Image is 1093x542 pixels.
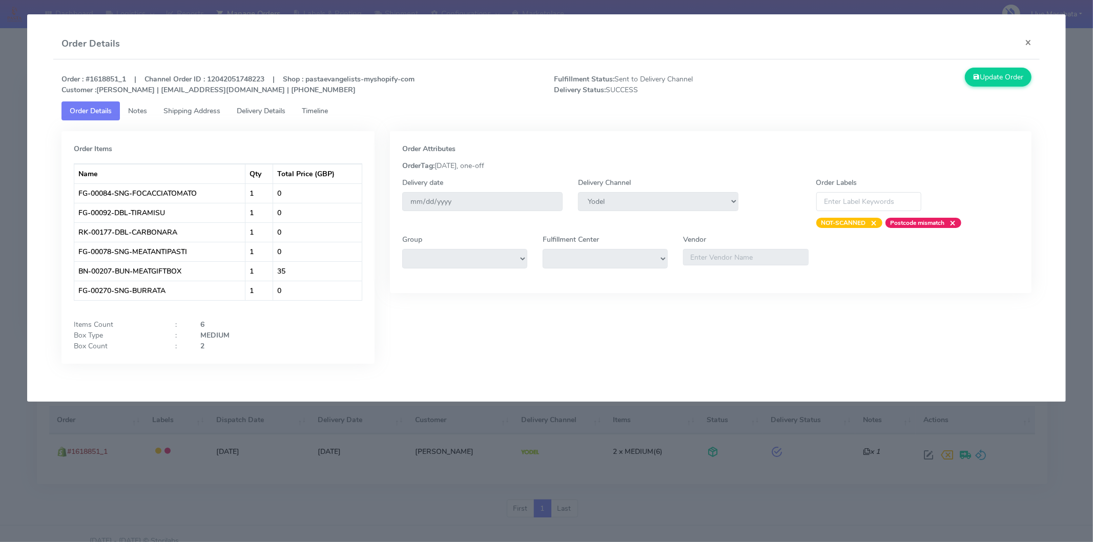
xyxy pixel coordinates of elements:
button: Update Order [965,68,1032,87]
td: RK-00177-DBL-CARBONARA [74,222,245,242]
span: Sent to Delivery Channel SUCCESS [546,74,793,95]
td: 1 [245,242,273,261]
td: 0 [273,203,362,222]
strong: Fulfillment Status: [554,74,614,84]
label: Order Labels [816,177,857,188]
td: 0 [273,183,362,203]
td: FG-00078-SNG-MEATANTIPASTI [74,242,245,261]
td: 1 [245,222,273,242]
th: Total Price (GBP) [273,164,362,183]
span: Timeline [302,106,328,116]
div: Items Count [66,319,168,330]
input: Enter Vendor Name [683,249,808,265]
td: 1 [245,261,273,281]
strong: Order : #1618851_1 | Channel Order ID : 12042051748223 | Shop : pastaevangelists-myshopify-com [P... [61,74,415,95]
span: Shipping Address [163,106,220,116]
label: Fulfillment Center [543,234,599,245]
div: : [168,319,193,330]
div: [DATE], one-off [395,160,1027,171]
td: 1 [245,281,273,300]
strong: Delivery Status: [554,85,606,95]
strong: OrderTag: [402,161,435,171]
td: 0 [273,242,362,261]
button: Close [1017,29,1040,56]
strong: Customer : [61,85,96,95]
td: 1 [245,183,273,203]
td: 0 [273,222,362,242]
span: Order Details [70,106,112,116]
div: : [168,341,193,351]
td: 35 [273,261,362,281]
label: Vendor [683,234,706,245]
strong: 2 [200,341,204,351]
strong: MEDIUM [200,330,230,340]
span: Notes [128,106,147,116]
div: Box Type [66,330,168,341]
th: Name [74,164,245,183]
strong: Postcode mismatch [891,219,945,227]
strong: NOT-SCANNED [821,219,866,227]
td: 1 [245,203,273,222]
strong: Order Attributes [402,144,456,154]
strong: Order Items [74,144,112,154]
th: Qty [245,164,273,183]
td: BN-00207-BUN-MEATGIFTBOX [74,261,245,281]
label: Delivery Channel [578,177,631,188]
span: × [866,218,877,228]
div: Box Count [66,341,168,351]
td: FG-00084-SNG-FOCACCIATOMATO [74,183,245,203]
td: FG-00270-SNG-BURRATA [74,281,245,300]
label: Group [402,234,422,245]
ul: Tabs [61,101,1032,120]
span: × [945,218,956,228]
strong: 6 [200,320,204,329]
span: Delivery Details [237,106,285,116]
label: Delivery date [402,177,443,188]
div: : [168,330,193,341]
input: Enter Label Keywords [816,192,922,211]
td: FG-00092-DBL-TIRAMISU [74,203,245,222]
h4: Order Details [61,37,120,51]
td: 0 [273,281,362,300]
